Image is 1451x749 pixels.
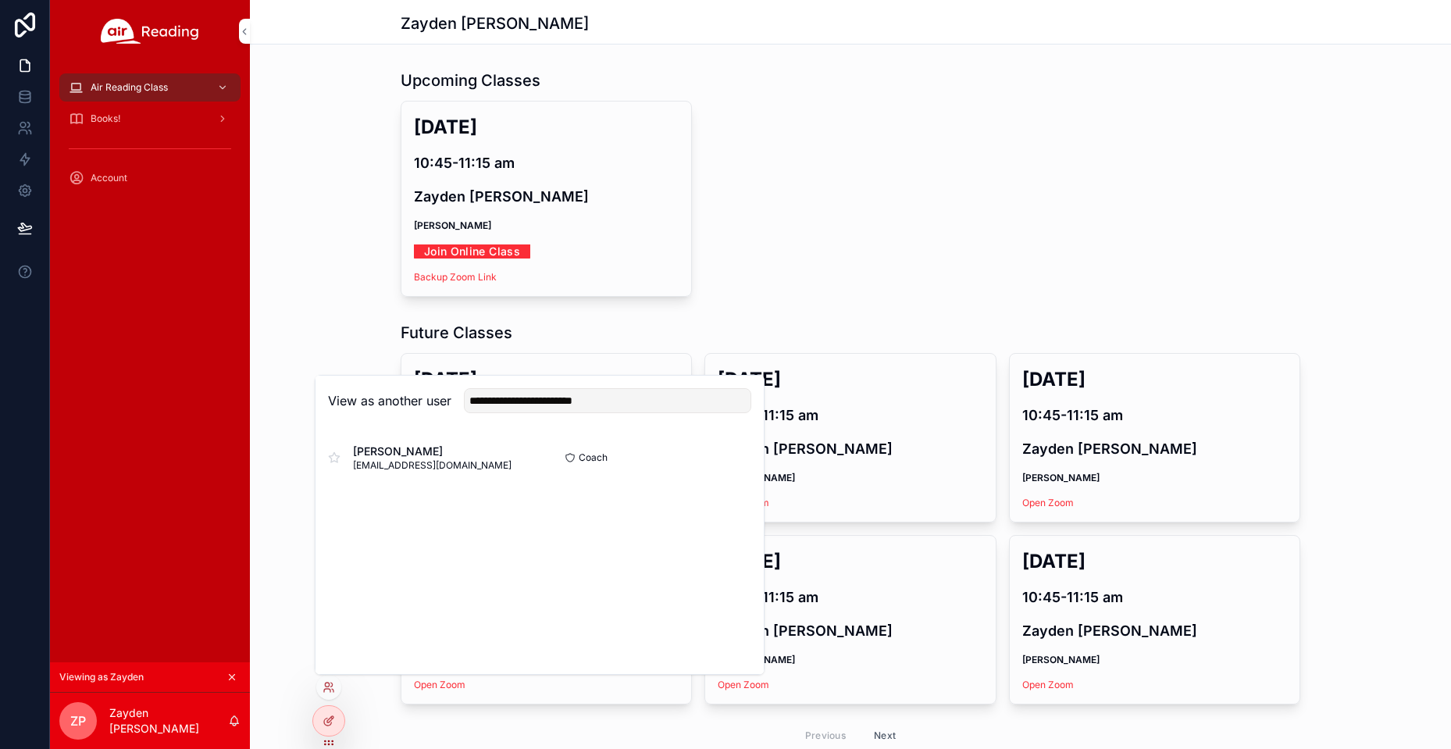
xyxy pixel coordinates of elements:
[401,70,540,91] h1: Upcoming Classes
[414,114,679,140] h2: [DATE]
[109,705,228,737] p: Zayden [PERSON_NAME]
[328,391,451,410] h2: View as another user
[414,186,679,207] h4: Zayden [PERSON_NAME]
[863,723,907,747] button: Next
[401,322,512,344] h1: Future Classes
[59,671,144,683] span: Viewing as Zayden
[101,19,199,44] img: App logo
[1022,497,1074,508] a: Open Zoom
[414,239,530,263] a: Join Online Class
[718,366,982,392] h2: [DATE]
[1022,654,1100,665] strong: [PERSON_NAME]
[70,712,86,730] span: ZP
[59,73,241,102] a: Air Reading Class
[59,105,241,133] a: Books!
[579,451,608,464] span: Coach
[1022,679,1074,690] a: Open Zoom
[1022,620,1287,641] h4: Zayden [PERSON_NAME]
[414,271,497,283] a: Backup Zoom Link
[1022,587,1287,608] h4: 10:45-11:15 am
[353,444,512,459] span: [PERSON_NAME]
[414,679,465,690] a: Open Zoom
[353,459,512,472] span: [EMAIL_ADDRESS][DOMAIN_NAME]
[414,366,679,392] h2: [DATE]
[718,438,982,459] h4: Zayden [PERSON_NAME]
[1022,472,1100,483] strong: [PERSON_NAME]
[718,548,982,574] h2: [DATE]
[414,152,679,173] h4: 10:45-11:15 am
[50,62,250,212] div: scrollable content
[91,81,168,94] span: Air Reading Class
[718,679,769,690] a: Open Zoom
[1022,438,1287,459] h4: Zayden [PERSON_NAME]
[414,219,491,231] strong: [PERSON_NAME]
[1022,405,1287,426] h4: 10:45-11:15 am
[1022,548,1287,574] h2: [DATE]
[59,164,241,192] a: Account
[91,172,127,184] span: Account
[1022,366,1287,392] h2: [DATE]
[718,587,982,608] h4: 10:45-11:15 am
[401,12,589,34] h1: Zayden [PERSON_NAME]
[91,112,120,125] span: Books!
[718,620,982,641] h4: Zayden [PERSON_NAME]
[718,405,982,426] h4: 10:45-11:15 am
